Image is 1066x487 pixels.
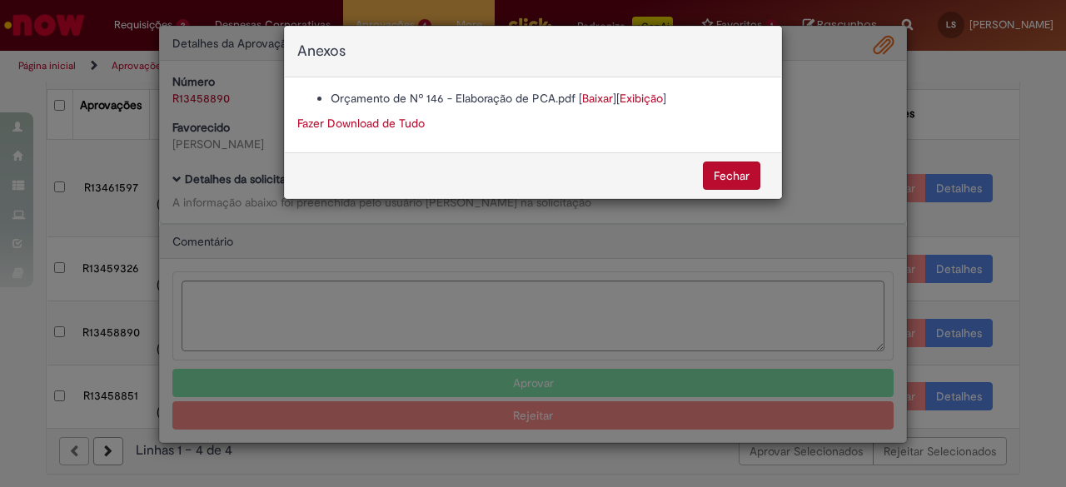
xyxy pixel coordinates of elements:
[582,91,613,106] a: Baixar
[616,91,666,106] span: [ ]
[297,43,769,60] h4: Anexos
[297,116,425,131] a: Fazer Download de Tudo
[703,162,760,190] button: Fechar
[331,90,769,107] li: Orçamento de Nº 146 - Elaboração de PCA.pdf [ ]
[620,91,663,106] a: Exibição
